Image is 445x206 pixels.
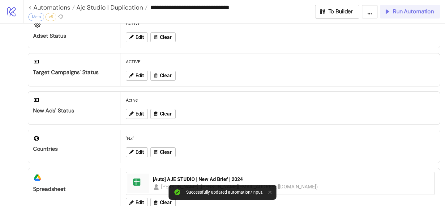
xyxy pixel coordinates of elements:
div: ACTIVE [123,18,437,29]
div: v5 [45,13,56,21]
span: Edit [135,35,144,40]
span: Run Automation [393,8,434,15]
span: Aje Studio | Duplication [75,3,143,11]
span: Edit [135,200,144,205]
button: Edit [126,109,148,119]
span: Clear [160,73,172,78]
div: Countries [33,145,116,153]
button: Run Automation [380,5,440,19]
div: [Auto] AJE STUDIO | New Ad Brief | 2024 [153,176,431,183]
div: [PERSON_NAME] ([PERSON_NAME][EMAIL_ADDRESS][DOMAIN_NAME]) [161,183,318,191]
button: Edit [126,147,148,157]
div: Successfully updated automation/input. [186,190,263,195]
div: Target Campaigns' Status [33,69,116,76]
a: < Automations [28,4,75,11]
span: Edit [135,149,144,155]
button: Clear [150,32,176,42]
span: Clear [160,111,172,117]
a: Aje Studio | Duplication [75,4,148,11]
div: "NZ" [123,132,437,144]
div: New Ads' Status [33,107,116,114]
button: To Builder [315,5,360,19]
span: To Builder [328,8,353,15]
span: Clear [160,200,172,205]
div: Adset Status [33,32,116,40]
div: ACTIVE [123,56,437,68]
span: Clear [160,35,172,40]
div: Meta [28,13,44,21]
span: Edit [135,73,144,78]
div: Spreadsheet [33,186,116,193]
button: Edit [126,71,148,81]
button: Edit [126,32,148,42]
button: Clear [150,147,176,157]
button: Clear [150,109,176,119]
span: Edit [135,111,144,117]
button: ... [362,5,378,19]
div: Active [123,94,437,106]
button: Clear [150,71,176,81]
span: Clear [160,149,172,155]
